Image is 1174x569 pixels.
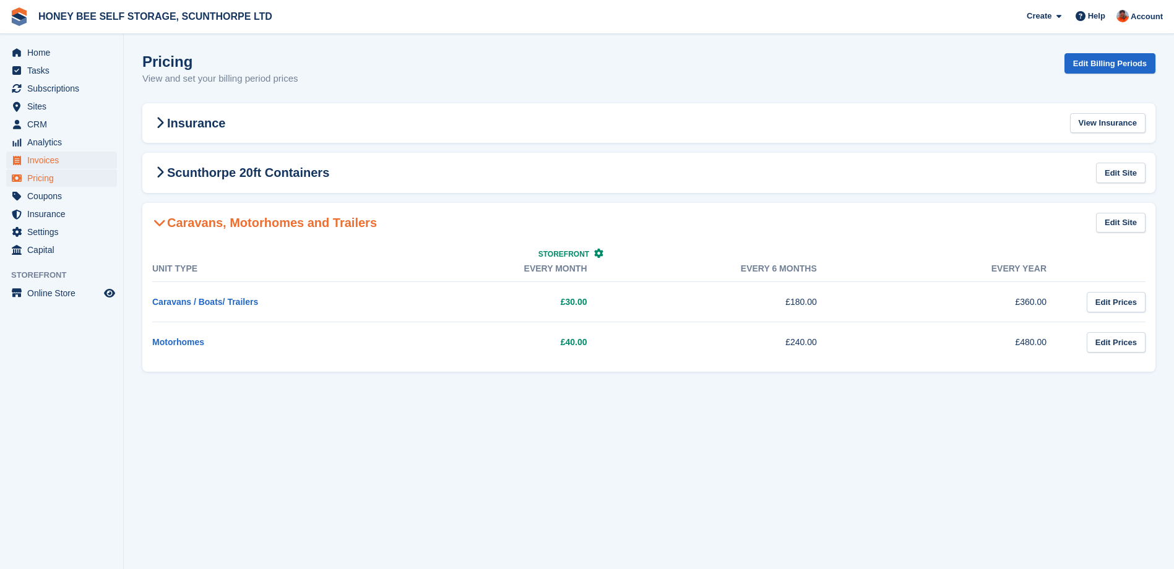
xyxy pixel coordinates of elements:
[1096,163,1146,183] a: Edit Site
[152,337,204,347] a: Motorhomes
[27,134,101,151] span: Analytics
[1027,10,1051,22] span: Create
[1131,11,1163,23] span: Account
[6,223,117,241] a: menu
[1064,53,1155,74] a: Edit Billing Periods
[27,223,101,241] span: Settings
[27,205,101,223] span: Insurance
[152,165,329,180] h2: Scunthorpe 20ft Containers
[152,256,382,282] th: Unit Type
[612,256,842,282] th: Every 6 months
[538,250,589,259] span: Storefront
[27,116,101,133] span: CRM
[6,134,117,151] a: menu
[1088,10,1105,22] span: Help
[6,241,117,259] a: menu
[842,322,1071,362] td: £480.00
[382,282,611,322] td: £30.00
[6,62,117,79] a: menu
[152,116,225,130] h2: Insurance
[612,322,842,362] td: £240.00
[152,297,258,307] a: Caravans / Boats/ Trailers
[27,284,101,302] span: Online Store
[27,44,101,61] span: Home
[152,215,377,230] h2: Caravans, Motorhomes and Trailers
[842,256,1071,282] th: Every year
[842,282,1071,322] td: £360.00
[27,187,101,205] span: Coupons
[612,282,842,322] td: £180.00
[6,152,117,169] a: menu
[6,98,117,115] a: menu
[27,62,101,79] span: Tasks
[142,72,298,86] p: View and set your billing period prices
[382,256,611,282] th: Every month
[1096,213,1146,233] a: Edit Site
[27,80,101,97] span: Subscriptions
[102,286,117,301] a: Preview store
[27,98,101,115] span: Sites
[6,116,117,133] a: menu
[6,205,117,223] a: menu
[538,250,603,259] a: Storefront
[1070,113,1146,134] a: View Insurance
[6,80,117,97] a: menu
[6,284,117,302] a: menu
[6,44,117,61] a: menu
[382,322,611,362] td: £40.00
[27,169,101,187] span: Pricing
[27,241,101,259] span: Capital
[1087,332,1146,353] a: Edit Prices
[1087,292,1146,312] a: Edit Prices
[33,6,277,27] a: HONEY BEE SELF STORAGE, SCUNTHORPE LTD
[6,187,117,205] a: menu
[11,269,123,281] span: Storefront
[1116,10,1129,22] img: Abbie Tucker
[142,53,298,70] h1: Pricing
[6,169,117,187] a: menu
[10,7,28,26] img: stora-icon-8386f47178a22dfd0bd8f6a31ec36ba5ce8667c1dd55bd0f319d3a0aa187defe.svg
[27,152,101,169] span: Invoices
